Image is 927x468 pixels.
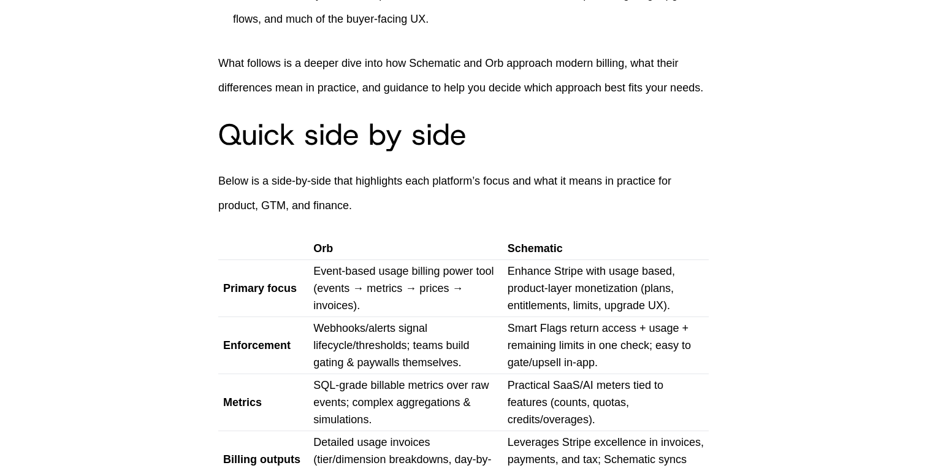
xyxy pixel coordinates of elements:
[223,396,262,409] span: Metrics
[223,339,291,351] span: Enforcement
[218,51,709,100] p: What follows is a deeper dive into how Schematic and Orb approach modern billing, what their diff...
[313,320,497,371] p: Webhooks/alerts signal lifecycle/thresholds; teams build gating & paywalls themselves.
[218,169,709,218] p: Below is a side-by-side that highlights each platform’s focus and what it means in practice for p...
[508,320,704,371] p: Smart Flags return access + usage + remaining limits in one check; easy to gate/upsell in-app.
[313,263,497,314] p: Event-based usage billing power tool (events → metrics → prices → invoices).
[313,242,333,255] span: Orb
[508,263,704,314] p: Enhance Stripe with usage based, product-layer monetization (plans, entitlements, limits, upgrade...
[313,377,497,428] p: SQL-grade billable metrics over raw events; complex aggregations & simulations.
[223,282,297,294] span: Primary focus
[508,242,563,255] span: Schematic
[218,120,709,149] h2: Quick side by side
[223,453,300,466] span: Billing outputs
[508,377,704,428] p: Practical SaaS/AI meters tied to features (counts, quotas, credits/overages).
